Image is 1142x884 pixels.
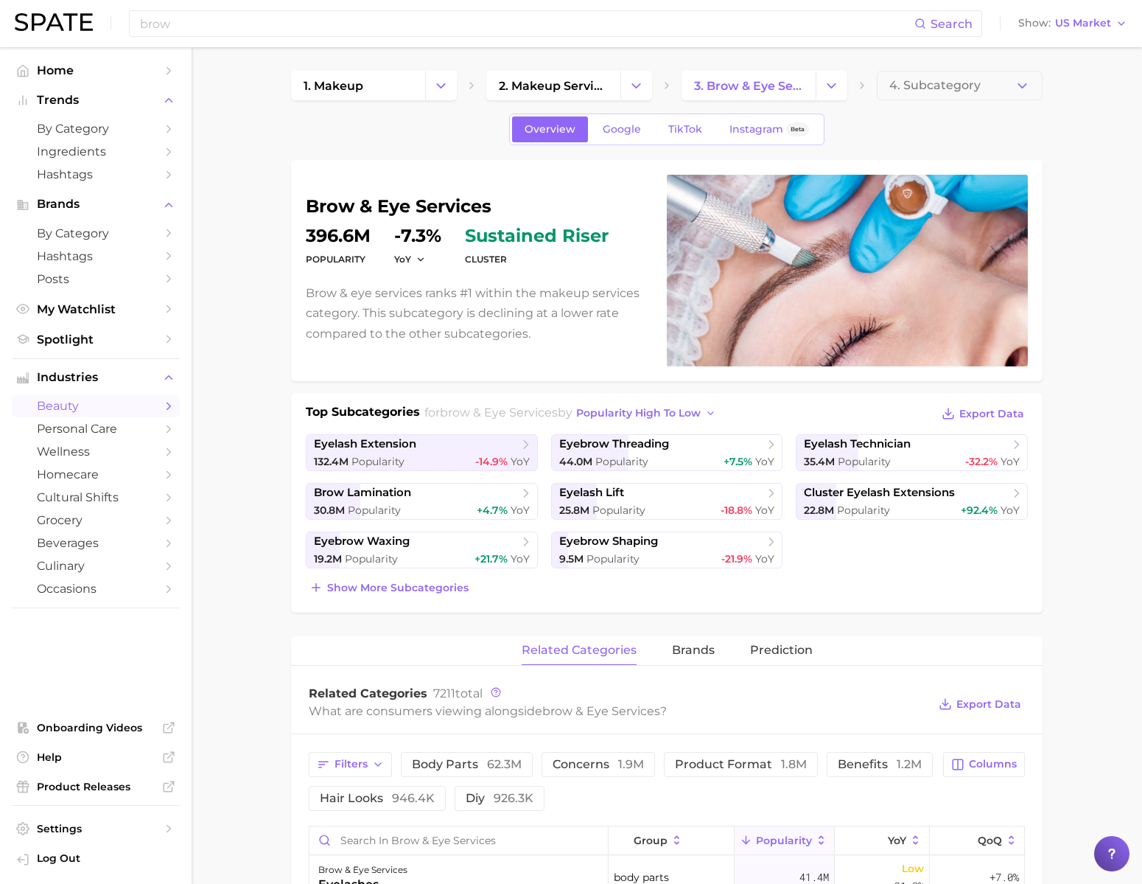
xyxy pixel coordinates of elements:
span: sustained riser [465,227,609,245]
span: 2. makeup services [499,79,608,93]
a: occasions [12,577,180,600]
a: brow lamination30.8m Popularity+4.7% YoY [306,483,538,520]
span: YoY [511,455,530,468]
span: 3. brow & eye services [694,79,803,93]
span: 62.3m [487,757,522,771]
button: 4. Subcategory [877,71,1043,100]
span: YoY [755,552,774,565]
span: hair looks [320,793,435,804]
span: YoY [1001,455,1020,468]
span: occasions [37,582,155,596]
a: eyelash lift25.8m Popularity-18.8% YoY [551,483,783,520]
span: body parts [412,759,522,770]
span: 25.8m [559,504,589,517]
dd: 396.6m [306,227,371,245]
span: Search [931,17,973,31]
span: eyelash extension [314,437,416,451]
a: culinary [12,554,180,577]
span: Popularity [837,504,890,517]
span: 9.5m [559,552,584,565]
span: eyebrow threading [559,437,669,451]
span: brands [672,644,715,657]
span: brow lamination [314,486,411,500]
a: by Category [12,222,180,245]
span: benefits [838,759,922,770]
a: eyebrow waxing19.2m Popularity+21.7% YoY [306,532,538,568]
button: popularity high to low [572,403,721,423]
span: Onboarding Videos [37,721,155,734]
span: Popularity [351,455,404,468]
span: Columns [969,758,1017,770]
span: 946.4k [392,791,435,805]
span: 22.8m [804,504,834,517]
span: Popularity [838,455,891,468]
button: Filters [309,752,392,777]
a: eyelash extension132.4m Popularity-14.9% YoY [306,434,538,471]
button: YoY [394,253,426,265]
span: 1.9m [618,757,644,771]
span: YoY [888,835,906,846]
input: Search in brow & eye services [309,826,608,855]
a: Hashtags [12,245,180,268]
span: Posts [37,272,155,286]
span: eyebrow shaping [559,535,658,549]
button: QoQ [930,826,1024,855]
a: Home [12,59,180,82]
span: Settings [37,822,155,835]
a: personal care [12,417,180,440]
span: -14.9% [475,455,508,468]
button: Change Category [620,71,652,100]
span: -32.2% [965,455,998,468]
span: 1. makeup [304,79,363,93]
span: brow & eye services [542,704,660,718]
span: Industries [37,371,155,384]
span: product format [675,759,807,770]
span: YoY [511,504,530,517]
span: TikTok [668,123,702,136]
a: Help [12,746,180,768]
p: Brow & eye services ranks #1 within the makeup services category. This subcategory is declining a... [306,283,649,344]
span: +7.5% [724,455,752,468]
span: total [433,686,483,700]
a: InstagramBeta [717,116,822,142]
span: 44.0m [559,455,592,468]
span: YoY [511,552,530,565]
dd: -7.3% [394,227,441,245]
span: Popularity [348,504,401,517]
a: beverages [12,532,180,554]
a: cultural shifts [12,486,180,509]
span: Export Data [959,408,1024,420]
span: group [634,835,668,846]
span: brow & eye services [440,406,558,420]
span: QoQ [978,835,1002,846]
span: eyelash technician [804,437,911,451]
span: by Category [37,122,155,136]
span: popularity high to low [576,407,701,420]
span: Popularity [592,504,645,517]
button: group [609,826,734,855]
span: eyebrow waxing [314,535,410,549]
span: 926.3k [494,791,533,805]
span: Spotlight [37,333,155,347]
button: Export Data [938,403,1028,424]
span: beverages [37,536,155,550]
span: Help [37,751,155,764]
span: diy [466,793,533,804]
span: Log Out [37,852,168,865]
span: 1.2m [897,757,922,771]
a: Onboarding Videos [12,717,180,739]
span: Show more subcategories [327,582,469,594]
a: Spotlight [12,328,180,351]
button: YoY [835,826,930,855]
span: -18.8% [721,504,752,517]
span: Product Releases [37,780,155,793]
span: +4.7% [477,504,508,517]
a: 2. makeup services [486,71,620,100]
span: Prediction [750,644,813,657]
span: Export Data [956,698,1021,711]
button: Show more subcategories [306,577,472,598]
a: beauty [12,394,180,417]
span: +92.4% [961,504,998,517]
dt: cluster [465,251,609,268]
span: Hashtags [37,167,155,181]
